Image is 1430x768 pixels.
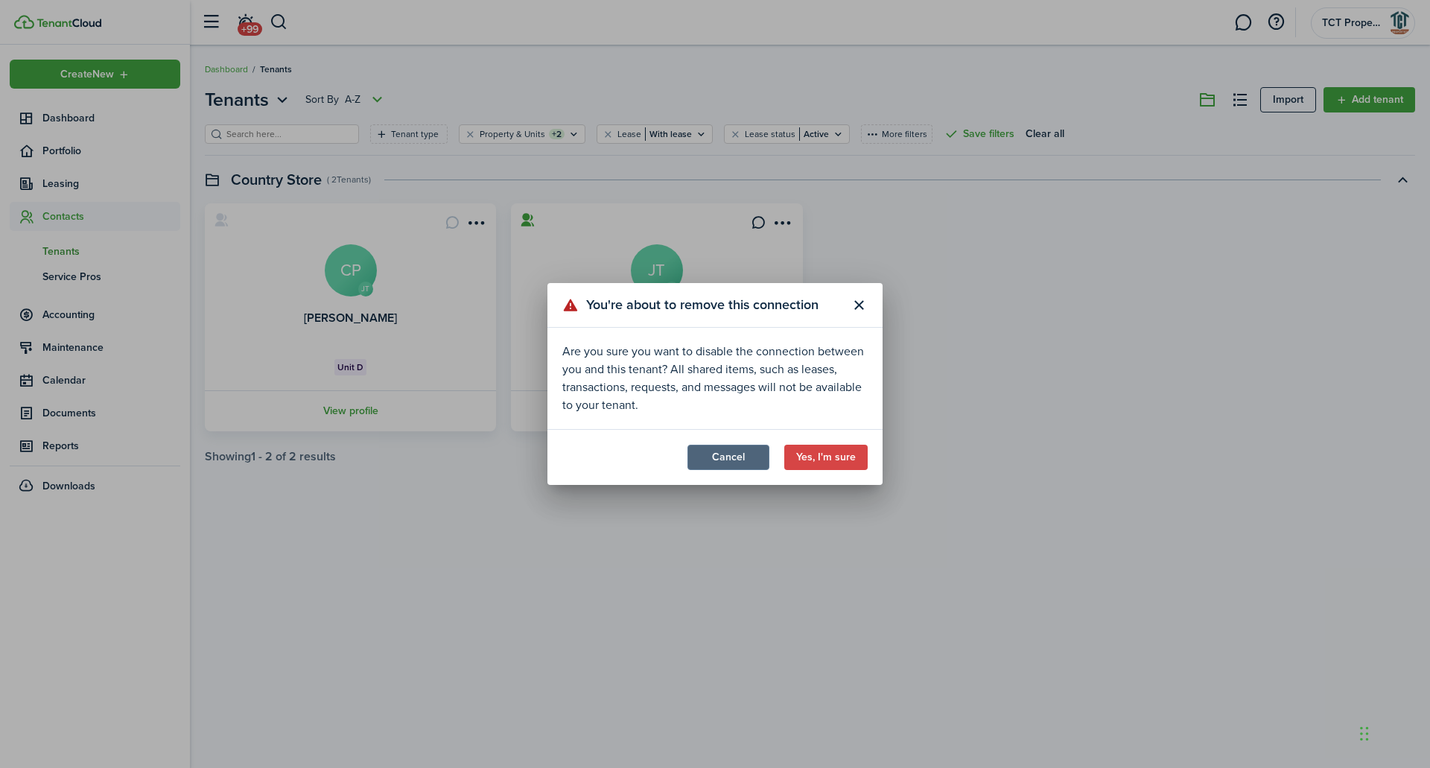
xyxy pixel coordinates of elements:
[586,295,819,315] span: You're about to remove this connection
[1356,696,1430,768] iframe: Chat Widget
[784,445,868,470] button: Yes, I'm sure
[846,293,871,318] button: Close modal
[1360,711,1369,756] div: Drag
[562,343,868,414] div: Are you sure you want to disable the connection between you and this tenant? All shared items, su...
[687,445,769,470] button: Cancel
